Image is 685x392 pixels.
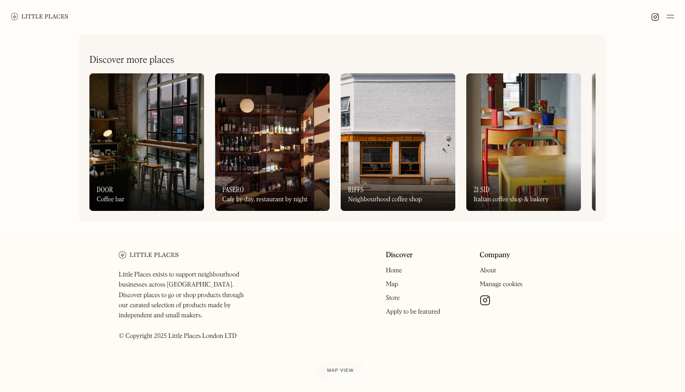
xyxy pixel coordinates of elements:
a: Map view [316,361,365,381]
a: Map [386,281,398,287]
h3: 21 Sid [474,185,490,194]
p: Little Places exists to support neighbourhood businesses across [GEOGRAPHIC_DATA]. Discover place... [119,270,253,342]
h3: Pasero [222,185,244,194]
a: Home [386,267,402,274]
a: PaseroCafe by day, restaurant by night [215,73,330,211]
a: 21 SidItalian coffee shop & bakery [466,73,581,211]
a: Discover [386,251,413,260]
div: Cafe by day, restaurant by night [222,196,308,204]
div: Neighbourhood coffee shop [348,196,422,204]
a: RiffsNeighbourhood coffee shop [341,73,455,211]
a: Company [480,251,510,260]
a: About [480,267,496,274]
div: Coffee bar [97,196,125,204]
h2: Discover more places [89,55,174,66]
span: Map view [327,368,354,373]
h3: Door [97,185,113,194]
a: Apply to be featured [386,309,440,315]
a: Store [386,295,399,301]
a: Manage cookies [480,281,523,287]
a: DoorCoffee bar [89,73,204,211]
h3: Riffs [348,185,364,194]
div: Italian coffee shop & bakery [474,196,549,204]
